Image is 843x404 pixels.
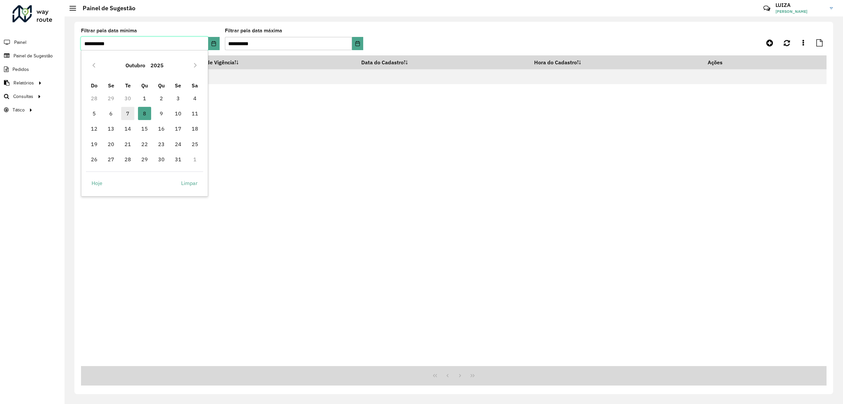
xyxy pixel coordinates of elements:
span: Se [175,82,181,89]
button: Choose Year [148,57,166,73]
span: Limpar [181,179,198,187]
td: 26 [86,152,103,167]
span: 1 [138,92,151,105]
td: 29 [103,90,120,106]
td: 22 [136,137,153,152]
td: 18 [186,121,203,136]
button: Limpar [176,176,203,190]
td: 5 [86,106,103,121]
a: Contato Rápido [760,1,774,16]
td: 20 [103,137,120,152]
h3: LUIZA [775,2,825,8]
td: 14 [120,121,136,136]
td: 1 [136,90,153,106]
span: 22 [138,138,151,151]
button: Choose Date [208,37,219,50]
span: Se [108,82,114,89]
span: Consultas [13,93,33,100]
span: 27 [104,153,118,166]
td: Nenhum registro encontrado [81,69,827,84]
td: 12 [86,121,103,136]
button: Next Month [190,60,201,71]
span: 21 [121,138,134,151]
th: Ações [703,55,743,69]
td: 15 [136,121,153,136]
span: 7 [121,107,134,120]
span: Qu [158,82,165,89]
span: 8 [138,107,151,120]
span: Hoje [92,179,102,187]
span: 14 [121,122,134,135]
button: Choose Date [352,37,363,50]
td: 28 [120,152,136,167]
td: 2 [153,90,170,106]
td: 9 [153,106,170,121]
span: Qu [141,82,148,89]
td: 7 [120,106,136,121]
span: 28 [121,153,134,166]
span: 16 [155,122,168,135]
span: 25 [188,138,202,151]
h2: Painel de Sugestão [76,5,135,12]
td: 28 [86,90,103,106]
td: 8 [136,106,153,121]
span: Pedidos [13,66,29,73]
span: 31 [172,153,185,166]
td: 24 [170,137,186,152]
button: Hoje [86,176,108,190]
td: 6 [103,106,120,121]
button: Previous Month [89,60,99,71]
span: Tático [13,107,25,113]
span: Te [125,82,131,89]
span: 4 [188,92,202,105]
span: 10 [172,107,185,120]
span: 3 [172,92,185,105]
span: 30 [155,153,168,166]
span: 26 [88,153,101,166]
span: 23 [155,138,168,151]
span: 11 [188,107,202,120]
td: 17 [170,121,186,136]
td: 30 [153,152,170,167]
span: 24 [172,138,185,151]
td: 27 [103,152,120,167]
th: Hora do Cadastro [530,55,703,69]
span: 17 [172,122,185,135]
span: 5 [88,107,101,120]
button: Choose Month [123,57,148,73]
td: 31 [170,152,186,167]
td: 19 [86,137,103,152]
label: Filtrar pela data mínima [81,27,137,35]
td: 4 [186,90,203,106]
span: Relatórios [14,79,34,86]
span: Do [91,82,97,89]
span: 29 [138,153,151,166]
td: 21 [120,137,136,152]
td: 29 [136,152,153,167]
td: 10 [170,106,186,121]
td: 3 [170,90,186,106]
span: 20 [104,138,118,151]
div: Choose Date [81,50,208,197]
span: Sa [192,82,198,89]
span: 13 [104,122,118,135]
label: Filtrar pela data máxima [225,27,282,35]
th: Data de Vigência [189,55,357,69]
span: Painel [14,39,26,46]
span: 12 [88,122,101,135]
span: 15 [138,122,151,135]
span: 2 [155,92,168,105]
span: [PERSON_NAME] [775,9,825,15]
span: 6 [104,107,118,120]
td: 11 [186,106,203,121]
span: Painel de Sugestão [14,52,53,59]
td: 25 [186,137,203,152]
td: 30 [120,90,136,106]
td: 23 [153,137,170,152]
td: 1 [186,152,203,167]
td: 13 [103,121,120,136]
span: 18 [188,122,202,135]
td: 16 [153,121,170,136]
span: 19 [88,138,101,151]
th: Data do Cadastro [357,55,530,69]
